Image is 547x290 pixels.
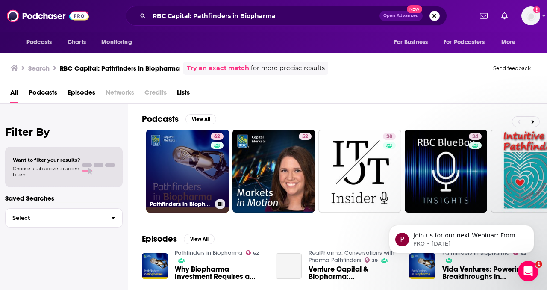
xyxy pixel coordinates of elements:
a: 62 [246,250,259,255]
a: Podcasts [29,86,57,103]
h3: Pathfinders in Biopharma [150,201,212,208]
button: open menu [495,34,526,50]
iframe: Intercom notifications message [376,207,547,267]
button: open menu [95,34,143,50]
a: EpisodesView All [142,234,215,244]
a: Try an exact match [187,63,249,73]
p: Message from PRO, sent 34w ago [37,33,147,41]
a: Venture Capital & Biopharma: Jim Trenkle on Pioneering Health Innovation [309,266,399,280]
a: Show notifications dropdown [476,9,491,23]
button: Show profile menu [521,6,540,25]
button: Open AdvancedNew [379,11,423,21]
span: Monitoring [101,36,132,48]
iframe: Intercom live chat [518,261,538,281]
span: 1 [535,261,542,268]
span: 62 [214,133,220,141]
img: User Profile [521,6,540,25]
a: Lists [177,86,190,103]
a: 34 [469,133,482,140]
span: Podcasts [26,36,52,48]
a: Pathfinders in Biopharma [175,249,242,257]
a: Show notifications dropdown [498,9,511,23]
a: 34 [405,130,488,213]
a: 62Pathfinders in Biopharma [146,130,229,213]
h3: RBC Capital: Pathfinders in Biopharma [60,64,180,72]
a: PodcastsView All [142,114,216,124]
span: For Podcasters [444,36,485,48]
input: Search podcasts, credits, & more... [149,9,379,23]
button: Send feedback [491,65,533,72]
h2: Podcasts [142,114,179,124]
a: 38 [318,130,401,213]
a: Vida Ventures: Powering Breakthroughs in Biopharma [442,266,533,280]
a: 52 [299,133,312,140]
a: Episodes [68,86,95,103]
span: Charts [68,36,86,48]
button: open menu [438,34,497,50]
a: Venture Capital & Biopharma: Jim Trenkle on Pioneering Health Innovation [276,253,302,279]
span: Select [6,215,104,221]
button: Select [5,208,123,228]
a: 39 [365,257,378,263]
span: 52 [302,133,308,141]
a: Why Biopharma Investment Requires a Different Mindset [175,266,265,280]
button: open menu [21,34,63,50]
span: 38 [386,133,392,141]
a: Charts [62,34,91,50]
a: All [10,86,18,103]
h3: Search [28,64,50,72]
p: Saved Searches [5,194,123,202]
span: Want to filter your results? [13,157,80,163]
button: open menu [388,34,438,50]
span: for more precise results [251,63,325,73]
a: 62 [211,133,224,140]
button: View All [184,234,215,244]
a: 52 [232,130,315,213]
span: Venture Capital & Biopharma: [PERSON_NAME] on Pioneering Health Innovation [309,266,399,280]
span: More [501,36,516,48]
img: Podchaser - Follow, Share and Rate Podcasts [7,8,89,24]
span: 34 [472,133,478,141]
span: Networks [106,86,134,103]
span: Logged in as AdriannaBloom [521,6,540,25]
button: View All [185,114,216,124]
span: Join us for our next Webinar: From Pushback to Payoff: Building Buy-In for Niche Podcast Placemen... [37,25,147,244]
span: New [407,5,422,13]
span: Choose a tab above to access filters. [13,166,80,178]
span: For Business [394,36,428,48]
div: Search podcasts, credits, & more... [126,6,447,26]
h2: Episodes [142,234,177,244]
svg: Add a profile image [533,6,540,13]
h2: Filter By [5,126,123,138]
span: Open Advanced [383,14,419,18]
a: RealPharma: Conversations with Pharma Pathfinders [309,249,394,264]
a: 38 [383,133,396,140]
span: Credits [144,86,167,103]
img: Why Biopharma Investment Requires a Different Mindset [142,253,168,279]
span: 62 [253,252,259,255]
span: 39 [372,259,378,263]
